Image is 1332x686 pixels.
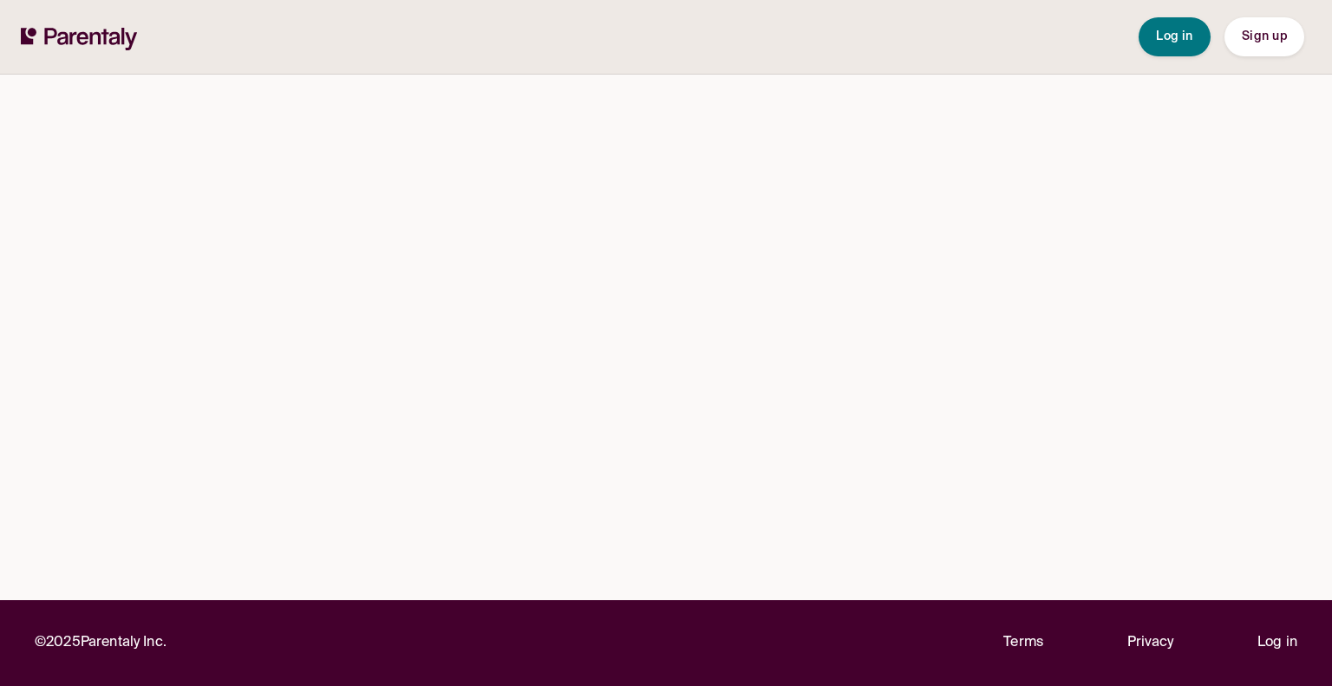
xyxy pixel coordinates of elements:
[35,631,166,655] p: © 2025 Parentaly Inc.
[1156,30,1193,42] span: Log in
[1127,631,1174,655] a: Privacy
[1139,17,1211,56] button: Log in
[1003,631,1043,655] a: Terms
[1224,17,1304,56] button: Sign up
[1242,30,1287,42] span: Sign up
[1257,631,1297,655] a: Log in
